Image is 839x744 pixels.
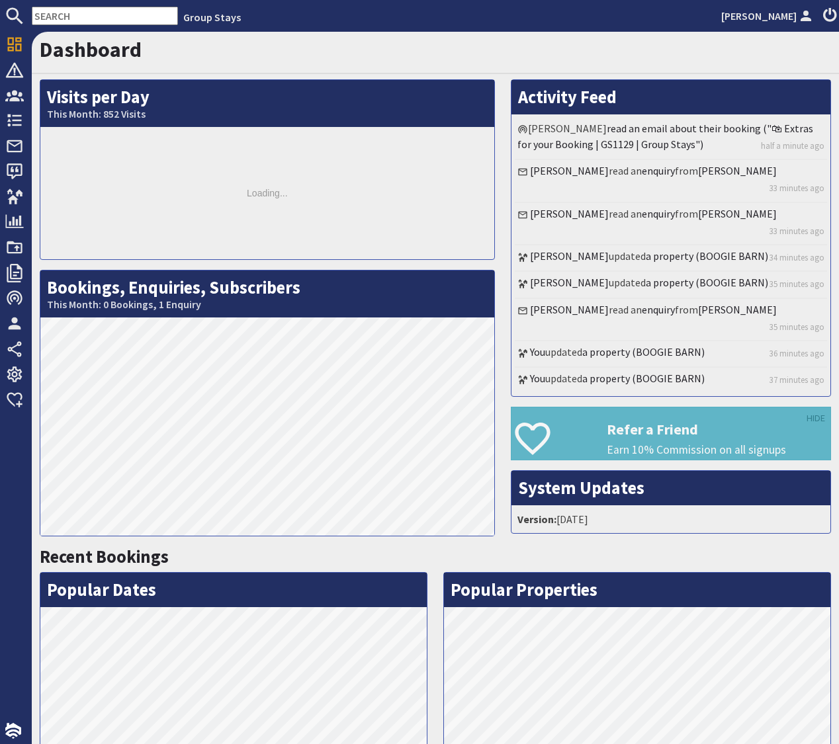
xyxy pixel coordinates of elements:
[770,321,824,333] a: 35 minutes ago
[646,249,768,263] a: a property (BOOGIE BARN)
[721,8,815,24] a: [PERSON_NAME]
[517,122,813,151] a: read an email about their booking ("🛍 Extras for your Booking | GS1129 | Group Stays")
[511,407,831,460] a: Refer a Friend Earn 10% Commission on all signups
[530,207,609,220] a: [PERSON_NAME]
[517,513,556,526] strong: Version:
[761,140,824,152] a: half a minute ago
[518,86,617,108] a: Activity Feed
[40,127,494,259] div: Loading...
[515,341,827,368] li: updated
[530,303,609,316] a: [PERSON_NAME]
[515,299,827,341] li: read an from
[770,251,824,264] a: 34 minutes ago
[698,164,777,177] a: [PERSON_NAME]
[642,207,675,220] a: enquiry
[642,303,675,316] a: enquiry
[607,421,830,438] h3: Refer a Friend
[47,108,488,120] small: This Month: 852 Visits
[515,203,827,245] li: read an from
[40,80,494,127] h2: Visits per Day
[698,303,777,316] a: [PERSON_NAME]
[646,276,768,289] a: a property (BOOGIE BARN)
[607,441,830,458] p: Earn 10% Commission on all signups
[770,182,824,194] a: 33 minutes ago
[515,160,827,202] li: read an from
[40,270,494,317] h2: Bookings, Enquiries, Subscribers
[515,245,827,272] li: updated
[183,11,241,24] a: Group Stays
[515,118,827,160] li: [PERSON_NAME]
[642,164,675,177] a: enquiry
[698,207,777,220] a: [PERSON_NAME]
[40,573,427,607] h2: Popular Dates
[807,411,825,426] a: HIDE
[770,278,824,290] a: 35 minutes ago
[770,347,824,360] a: 36 minutes ago
[32,7,178,25] input: SEARCH
[515,509,827,530] li: [DATE]
[5,723,21,739] img: staytech_i_w-64f4e8e9ee0a9c174fd5317b4b171b261742d2d393467e5bdba4413f4f884c10.svg
[40,36,142,63] a: Dashboard
[40,546,169,567] a: Recent Bookings
[582,345,705,358] a: a property (BOOGIE BARN)
[530,372,545,385] a: You
[770,374,824,386] a: 37 minutes ago
[444,573,830,607] h2: Popular Properties
[518,477,644,499] a: System Updates
[47,298,488,311] small: This Month: 0 Bookings, 1 Enquiry
[515,272,827,298] li: updated
[530,276,609,289] a: [PERSON_NAME]
[530,164,609,177] a: [PERSON_NAME]
[770,225,824,237] a: 33 minutes ago
[530,249,609,263] a: [PERSON_NAME]
[515,368,827,393] li: updated
[582,372,705,385] a: a property (BOOGIE BARN)
[530,345,545,358] a: You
